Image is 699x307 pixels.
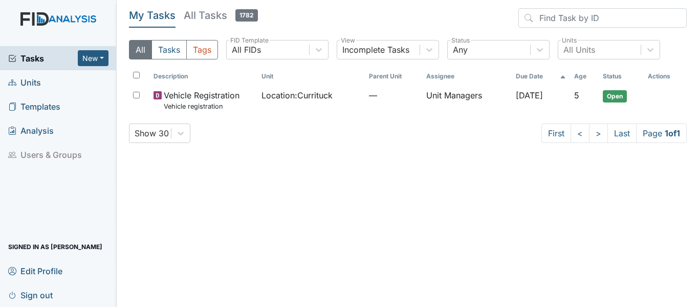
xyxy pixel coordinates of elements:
th: Toggle SortBy [599,68,644,85]
a: Last [607,124,637,143]
button: New [78,50,108,66]
div: Type filter [129,40,218,59]
td: Unit Managers [422,85,512,115]
h5: My Tasks [129,8,176,23]
div: Show 30 [135,127,169,139]
strong: 1 of 1 [665,128,680,138]
a: < [571,124,589,143]
th: Actions [644,68,687,85]
th: Toggle SortBy [365,68,422,85]
span: — [369,89,418,101]
button: Tags [186,40,218,59]
span: 5 [574,90,579,100]
th: Toggle SortBy [149,68,257,85]
small: Vehicle registration [164,101,239,111]
input: Find Task by ID [518,8,687,28]
a: First [541,124,571,143]
div: Any [453,44,468,56]
th: Toggle SortBy [257,68,365,85]
button: Tasks [151,40,187,59]
input: Toggle All Rows Selected [133,72,140,78]
nav: task-pagination [541,124,687,143]
span: Signed in as [PERSON_NAME] [8,239,102,255]
span: Open [603,90,627,103]
a: > [589,124,608,143]
th: Toggle SortBy [512,68,570,85]
span: [DATE] [516,90,543,100]
span: Sign out [8,287,53,303]
div: All FIDs [232,44,261,56]
span: Edit Profile [8,263,62,279]
span: Analysis [8,122,54,138]
h5: All Tasks [184,8,258,23]
th: Assignee [422,68,512,85]
span: 1782 [235,9,258,22]
span: Units [8,74,41,90]
a: Tasks [8,52,78,65]
span: Vehicle Registration Vehicle registration [164,89,239,111]
span: Location : Currituck [261,89,333,101]
th: Toggle SortBy [570,68,599,85]
span: Page [636,124,687,143]
div: All Units [563,44,595,56]
button: All [129,40,152,59]
div: Incomplete Tasks [342,44,409,56]
span: Templates [8,98,60,114]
